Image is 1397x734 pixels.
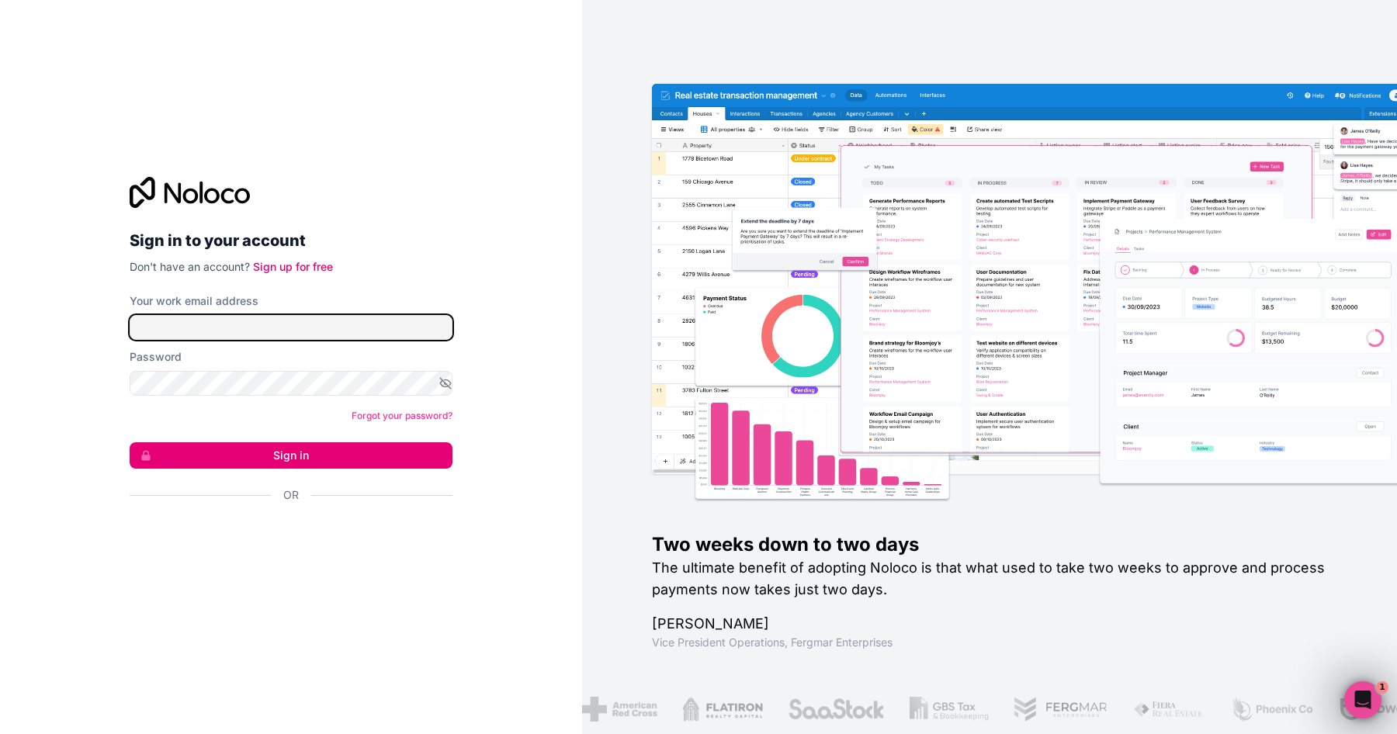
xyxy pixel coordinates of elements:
[904,697,983,722] img: /assets/gbstax-C-GtDUiK.png
[577,697,652,722] img: /assets/american-red-cross-BAupjrZR.png
[130,227,452,254] h2: Sign in to your account
[130,442,452,469] button: Sign in
[677,697,757,722] img: /assets/flatiron-C8eUkumj.png
[1128,697,1201,722] img: /assets/fiera-fwj2N5v4.png
[352,410,452,421] a: Forgot your password?
[1008,697,1103,722] img: /assets/fergmar-CudnrXN5.png
[253,260,333,273] a: Sign up for free
[283,487,299,503] span: Or
[652,635,1347,650] h1: Vice President Operations , Fergmar Enterprises
[652,557,1347,601] h2: The ultimate benefit of adopting Noloco is that what used to take two weeks to approve and proces...
[130,371,452,396] input: Password
[1225,697,1309,722] img: /assets/phoenix-BREaitsQ.png
[1376,681,1388,694] span: 1
[652,532,1347,557] h1: Two weeks down to two days
[130,315,452,340] input: Email address
[782,697,879,722] img: /assets/saastock-C6Zbiodz.png
[1344,681,1381,718] iframe: Intercom live chat
[130,293,258,309] label: Your work email address
[130,260,250,273] span: Don't have an account?
[130,349,182,365] label: Password
[122,520,448,554] iframe: Knop Inloggen met Google
[652,613,1347,635] h1: [PERSON_NAME]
